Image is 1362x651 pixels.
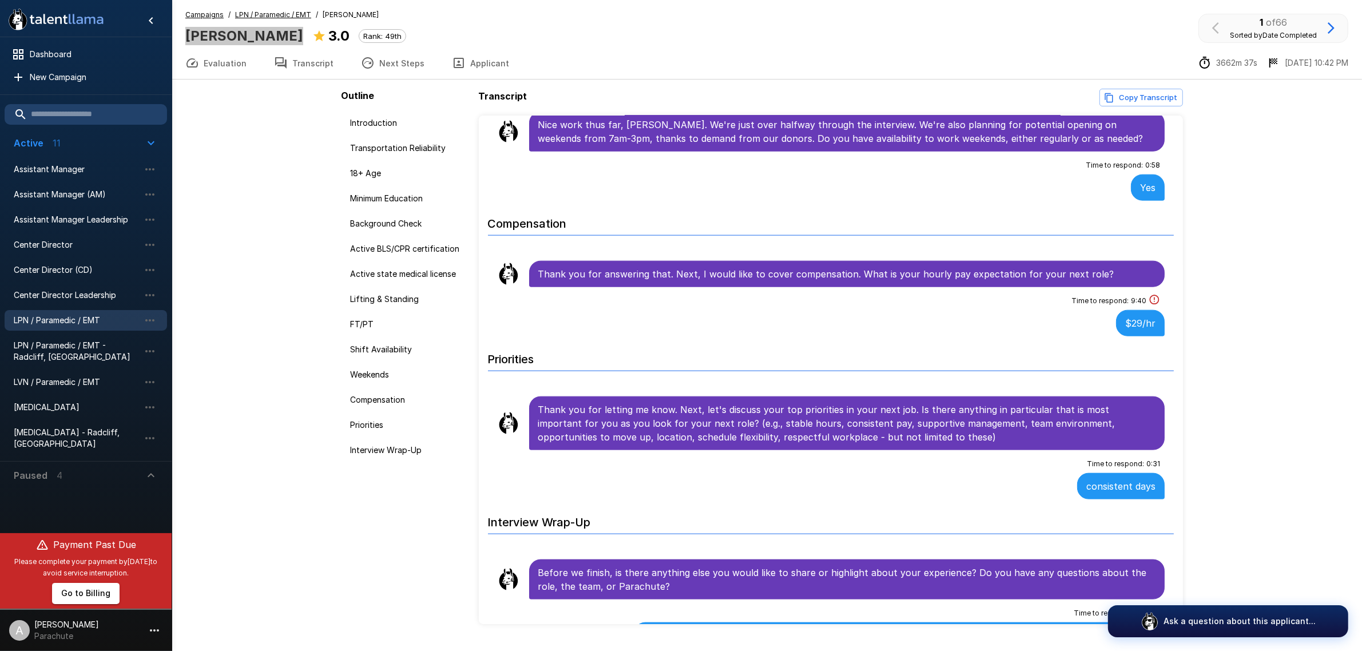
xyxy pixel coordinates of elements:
[1266,17,1287,28] span: of 66
[497,263,520,285] img: llama_clean.png
[497,568,520,591] img: llama_clean.png
[172,47,260,79] button: Evaluation
[328,27,350,44] b: 3.0
[342,339,474,360] div: Shift Availability
[342,289,474,309] div: Lifting & Standing
[488,205,1174,236] h6: Compensation
[488,504,1174,534] h6: Interview Wrap-Up
[342,264,474,284] div: Active state medical license
[1099,89,1183,106] button: Copy transcript
[228,9,231,21] span: /
[1086,479,1155,493] p: consistent days
[438,47,523,79] button: Applicant
[1108,605,1348,637] button: Ask a question about this applicant...
[1164,616,1316,627] p: Ask a question about this applicant...
[260,47,347,79] button: Transcript
[1230,31,1317,39] span: Sorted by Date Completed
[351,394,465,406] span: Compensation
[351,444,465,456] span: Interview Wrap-Up
[351,117,465,129] span: Introduction
[351,369,465,380] span: Weekends
[347,47,438,79] button: Next Steps
[342,364,474,385] div: Weekends
[1146,458,1160,470] span: 0 : 31
[1145,160,1160,171] span: 0 : 58
[323,9,379,21] span: [PERSON_NAME]
[185,27,303,44] b: [PERSON_NAME]
[351,344,465,355] span: Shift Availability
[351,319,465,330] span: FT/PT
[538,267,1156,281] p: Thank you for answering that. Next, I would like to cover compensation. What is your hourly pay e...
[1140,181,1155,194] p: Yes
[351,218,465,229] span: Background Check
[351,243,465,255] span: Active BLS/CPR certification
[342,440,474,461] div: Interview Wrap-Up
[342,90,375,101] b: Outline
[351,142,465,154] span: Transportation Reliability
[479,90,527,102] b: Transcript
[342,213,474,234] div: Background Check
[359,31,406,41] span: Rank: 49th
[1086,160,1143,171] span: Time to respond :
[538,403,1156,444] p: Thank you for letting me know. Next, let's discuss your top priorities in your next job. Is there...
[342,390,474,410] div: Compensation
[497,120,520,143] img: llama_clean.png
[1125,316,1155,330] p: $29/hr
[342,239,474,259] div: Active BLS/CPR certification
[538,118,1156,145] p: Nice work thus far, [PERSON_NAME]. We're just over halfway through the interview. We're also plan...
[1071,295,1129,307] span: Time to respond :
[351,168,465,179] span: 18+ Age
[351,419,465,431] span: Priorities
[342,113,474,133] div: Introduction
[342,314,474,335] div: FT/PT
[342,138,474,158] div: Transportation Reliability
[1198,56,1257,70] div: The time between starting and completing the interview
[342,415,474,435] div: Priorities
[342,188,474,209] div: Minimum Education
[488,341,1174,371] h6: Priorities
[538,566,1156,593] p: Before we finish, is there anything else you would like to share or highlight about your experien...
[1087,458,1144,470] span: Time to respond :
[1131,295,1146,307] span: 9 : 40
[1216,57,1257,69] p: 3662m 37s
[1260,17,1263,28] b: 1
[1141,612,1159,630] img: logo_glasses@2x.png
[1285,57,1348,69] p: [DATE] 10:42 PM
[351,268,465,280] span: Active state medical license
[351,293,465,305] span: Lifting & Standing
[351,193,465,204] span: Minimum Education
[497,412,520,435] img: llama_clean.png
[235,10,311,19] u: LPN / Paramedic / EMT
[316,9,318,21] span: /
[185,10,224,19] u: Campaigns
[342,163,474,184] div: 18+ Age
[1149,294,1160,308] div: This answer took longer than usual and could be a sign of cheating
[1074,608,1131,619] span: Time to respond :
[1266,56,1348,70] div: The date and time when the interview was completed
